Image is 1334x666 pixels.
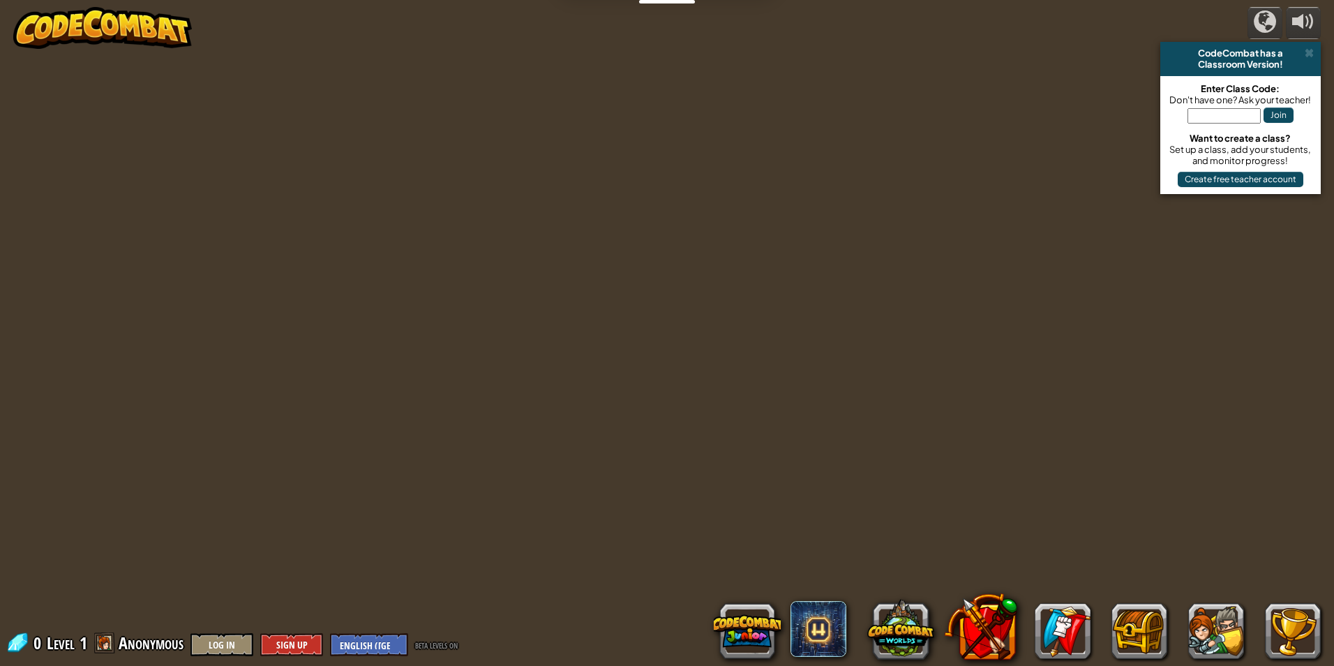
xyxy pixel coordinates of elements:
[1178,172,1303,187] button: Create free teacher account
[415,638,458,651] span: beta levels on
[190,633,253,656] button: Log In
[1167,144,1314,166] div: Set up a class, add your students, and monitor progress!
[119,632,183,654] span: Anonymous
[1166,59,1315,70] div: Classroom Version!
[260,633,323,656] button: Sign Up
[1167,83,1314,94] div: Enter Class Code:
[13,7,192,49] img: CodeCombat - Learn how to code by playing a game
[1167,133,1314,144] div: Want to create a class?
[47,632,75,655] span: Level
[1264,108,1294,123] button: Join
[1247,7,1282,40] button: Campaigns
[33,632,45,654] span: 0
[1166,47,1315,59] div: CodeCombat has a
[1167,94,1314,105] div: Don't have one? Ask your teacher!
[1286,7,1321,40] button: Adjust volume
[80,632,87,654] span: 1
